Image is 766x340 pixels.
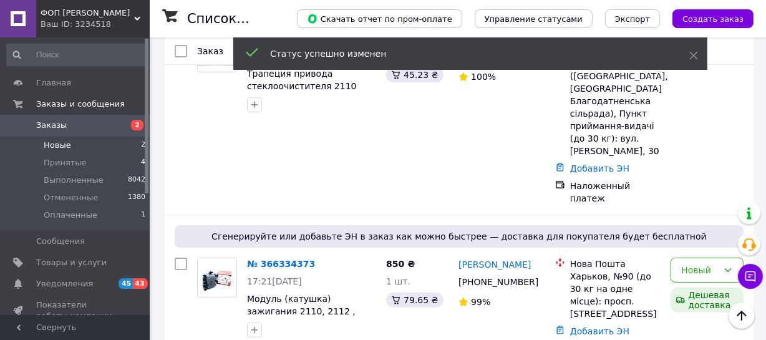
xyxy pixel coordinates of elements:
[141,140,145,151] span: 2
[270,47,658,60] div: Статус успешно изменен
[41,19,150,30] div: Ваш ID: 3234518
[297,9,462,28] button: Скачать отчет по пром-оплате
[456,273,536,291] div: [PHONE_NUMBER]
[44,192,98,203] span: Отмененные
[570,326,629,336] a: Добавить ЭН
[36,257,107,268] span: Товары и услуги
[180,230,739,243] span: Сгенерируйте или добавьте ЭН в заказ как можно быстрее — доставка для покупателя будет бесплатной
[681,263,718,277] div: Новый
[119,278,133,289] span: 45
[44,140,71,151] span: Новые
[570,270,661,320] div: Харьков, №90 (до 30 кг на одне місце): просп. [STREET_ADDRESS]
[128,175,145,186] span: 8042
[36,120,67,131] span: Заказы
[672,9,754,28] button: Создать заказ
[41,7,134,19] span: ФОП Пелих П.В.
[128,192,145,203] span: 1380
[660,13,754,23] a: Создать заказ
[570,180,661,205] div: Наложенный платеж
[605,9,660,28] button: Экспорт
[386,276,410,286] span: 1 шт.
[36,99,125,110] span: Заказы и сообщения
[386,259,415,269] span: 850 ₴
[615,14,650,24] span: Экспорт
[570,163,629,173] a: Добавить ЭН
[197,46,223,56] span: Заказ
[36,77,71,89] span: Главная
[247,276,302,286] span: 17:21[DATE]
[44,210,97,221] span: Оплаченные
[141,210,145,221] span: 1
[141,157,145,168] span: 4
[307,13,452,24] span: Скачать отчет по пром-оплате
[6,44,147,66] input: Поиск
[682,14,744,24] span: Создать заказ
[187,11,294,26] h1: Список заказов
[729,303,755,329] button: Наверх
[386,293,443,308] div: 79.65 ₴
[36,236,85,247] span: Сообщения
[458,258,531,271] a: [PERSON_NAME]
[197,258,237,298] a: Фото товару
[475,9,593,28] button: Управление статусами
[247,259,315,269] a: № 366334373
[36,299,115,322] span: Показатели работы компании
[36,278,93,289] span: Уведомления
[131,120,143,130] span: 2
[738,264,763,289] button: Чат с покупателем
[471,72,496,82] span: 100%
[133,278,147,289] span: 43
[386,67,443,82] div: 45.23 ₴
[671,288,744,313] div: Дешевая доставка
[44,175,104,186] span: Выполненные
[44,157,87,168] span: Принятые
[471,297,490,307] span: 99%
[203,258,232,297] img: Фото товару
[485,14,583,24] span: Управление статусами
[570,45,661,157] div: с. [GEOGRAPHIC_DATA] ([GEOGRAPHIC_DATA], [GEOGRAPHIC_DATA] Благодатненська сільрада), Пункт прийм...
[570,258,661,270] div: Нова Пошта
